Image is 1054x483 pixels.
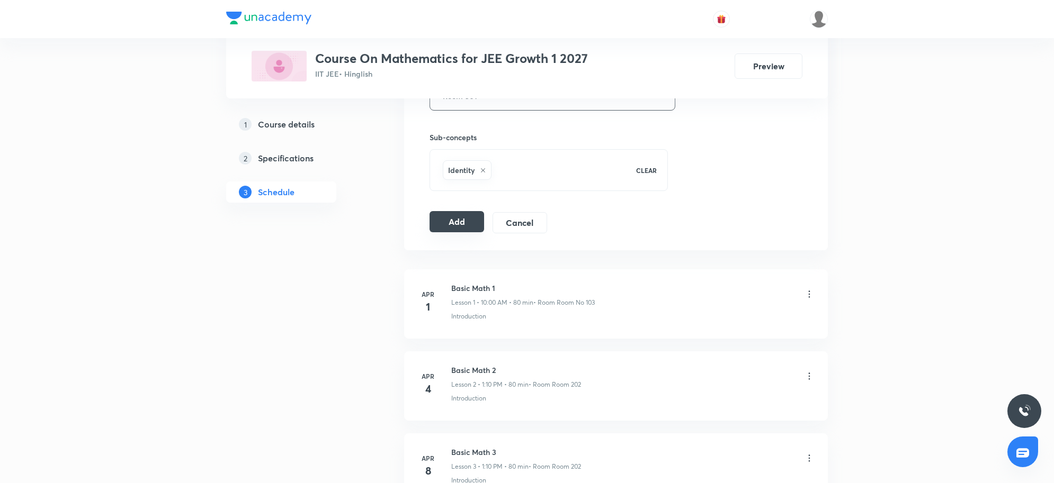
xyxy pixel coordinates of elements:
img: E0B872CF-9873-4B63-9506-3C03B2E92068_plus.png [252,51,307,81]
p: • Room Room 202 [529,380,581,389]
p: IIT JEE • Hinglish [315,68,588,79]
p: • Room Room No 103 [533,298,595,307]
button: avatar [713,11,730,28]
h6: Apr [417,289,439,299]
img: Company Logo [226,12,311,24]
h6: Basic Math 2 [451,364,581,376]
h6: Sub-concepts [430,132,668,143]
h5: Schedule [258,186,294,198]
h6: Apr [417,453,439,463]
h6: Basic Math 1 [451,282,595,294]
a: Company Logo [226,12,311,27]
p: • Room Room 202 [529,462,581,471]
img: ttu [1018,405,1031,417]
h4: 8 [417,463,439,479]
a: 1Course details [226,114,370,135]
h6: Basic Math 3 [451,446,581,458]
p: 3 [239,186,252,198]
p: 1 [239,118,252,131]
p: Lesson 3 • 1:10 PM • 80 min [451,462,529,471]
p: CLEAR [636,166,657,175]
h4: 1 [417,299,439,315]
h5: Course details [258,118,315,131]
p: 2 [239,152,252,165]
button: Cancel [493,212,547,233]
p: Introduction [451,312,486,321]
h6: Identity [448,165,475,176]
p: Lesson 2 • 1:10 PM • 80 min [451,380,529,389]
h6: Apr [417,371,439,381]
h5: Specifications [258,152,314,165]
a: 2Specifications [226,148,370,169]
button: Add [430,211,484,232]
p: Lesson 1 • 10:00 AM • 80 min [451,298,533,307]
h4: 4 [417,381,439,397]
img: Devendra Kumar [810,10,828,28]
button: Preview [735,53,802,79]
img: avatar [717,14,726,24]
h3: Course On Mathematics for JEE Growth 1 2027 [315,51,588,66]
p: Introduction [451,394,486,403]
